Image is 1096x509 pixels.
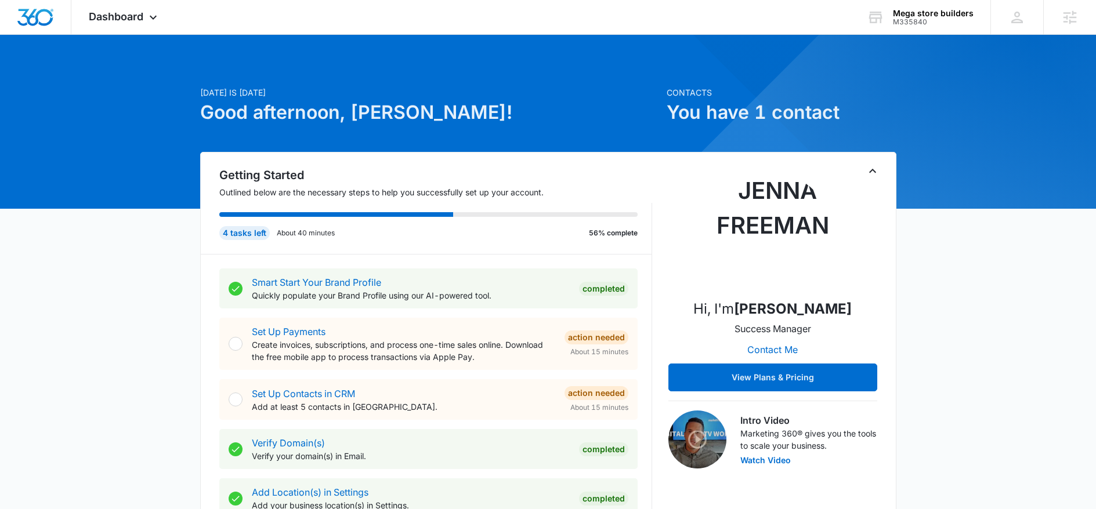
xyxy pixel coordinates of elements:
p: Hi, I'm [693,299,852,319]
p: 56% complete [589,228,638,238]
p: Quickly populate your Brand Profile using our AI-powered tool. [252,289,570,301]
div: 4 tasks left [219,226,270,240]
div: Action Needed [565,386,628,400]
p: Outlined below are the necessary steps to help you successfully set up your account. [219,186,652,198]
div: Completed [579,442,628,456]
h1: You have 1 contact [667,99,896,126]
p: About 40 minutes [277,228,335,238]
span: About 15 minutes [570,347,628,357]
div: account id [893,18,974,26]
a: Verify Domain(s) [252,437,325,449]
h1: Good afternoon, [PERSON_NAME]! [200,99,660,126]
p: Create invoices, subscriptions, and process one-time sales online. Download the free mobile app t... [252,339,555,363]
span: About 15 minutes [570,402,628,413]
button: Contact Me [736,336,809,363]
a: Set Up Contacts in CRM [252,388,355,399]
a: Set Up Payments [252,326,325,337]
span: Dashboard [89,10,143,23]
div: Completed [579,282,628,296]
img: Jenna Freeman [715,173,831,289]
button: Watch Video [740,456,791,464]
div: Action Needed [565,330,628,344]
p: Success Manager [735,322,811,336]
p: Add at least 5 contacts in [GEOGRAPHIC_DATA]. [252,401,555,413]
button: Toggle Collapse [866,164,880,178]
button: View Plans & Pricing [668,363,877,391]
a: Add Location(s) in Settings [252,486,368,498]
div: Completed [579,492,628,506]
p: Marketing 360® gives you the tools to scale your business. [740,427,877,452]
h3: Intro Video [740,413,877,427]
p: Verify your domain(s) in Email. [252,450,570,462]
h2: Getting Started [219,166,652,184]
a: Smart Start Your Brand Profile [252,277,381,288]
img: Intro Video [668,410,726,468]
div: account name [893,9,974,18]
p: [DATE] is [DATE] [200,86,660,99]
p: Contacts [667,86,896,99]
strong: [PERSON_NAME] [734,300,852,317]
